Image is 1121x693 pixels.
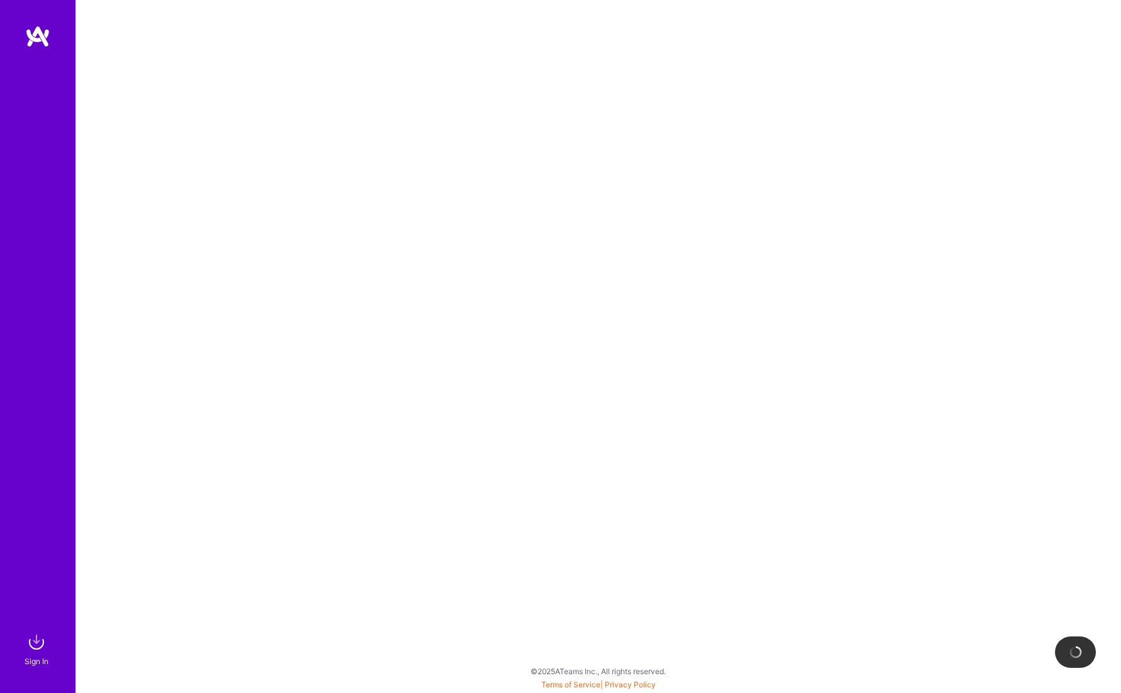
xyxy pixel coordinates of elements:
[26,630,49,668] a: sign inSign In
[541,680,656,689] span: |
[605,680,656,689] a: Privacy Policy
[25,25,50,48] img: logo
[1066,643,1084,661] img: loading
[24,630,49,655] img: sign in
[75,655,1121,687] div: © 2025 ATeams Inc., All rights reserved.
[541,680,600,689] a: Terms of Service
[25,655,48,668] div: Sign In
